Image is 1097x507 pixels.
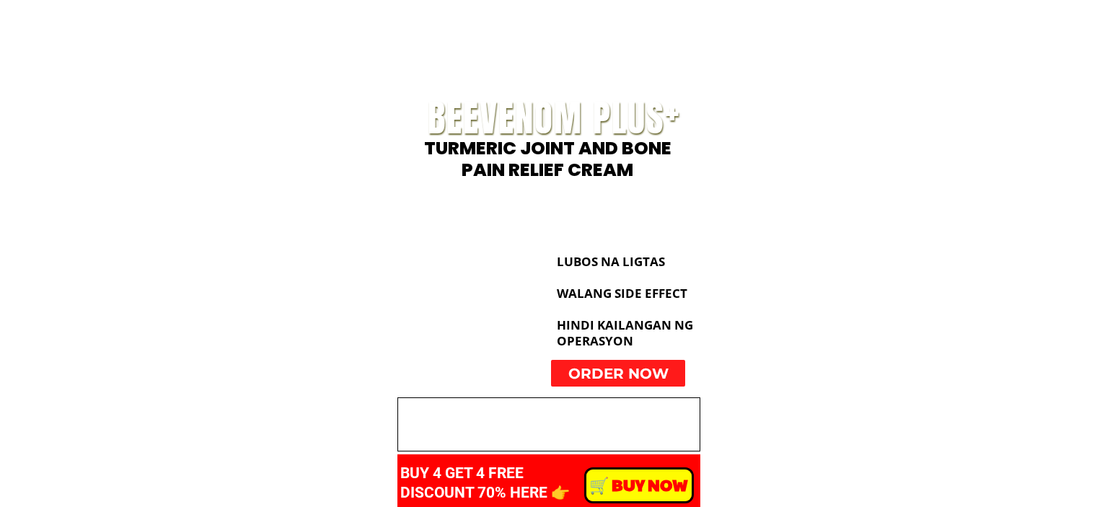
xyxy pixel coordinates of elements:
p: ️🛒 BUY NOW [586,469,692,501]
span: BEEVENOM PLUS [428,90,665,146]
h3: TURMERIC JOINT AND BONE PAIN RELIEF CREAM [397,138,699,181]
h3: SOLUSYON PARA SA MGA MAY SULIRANIN SA MGA KASUKASUAN AT BUTO [410,403,692,445]
h3: BUY 4 GET 4 FREE DISCOUNT 70% HERE 👉 [400,464,619,503]
span: LUBOS NA LIGTAS WALANG SIDE EFFECT HINDI KAILANGAN NG OPERASYON [557,253,693,349]
p: order now [551,360,685,387]
span: + [665,79,681,139]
